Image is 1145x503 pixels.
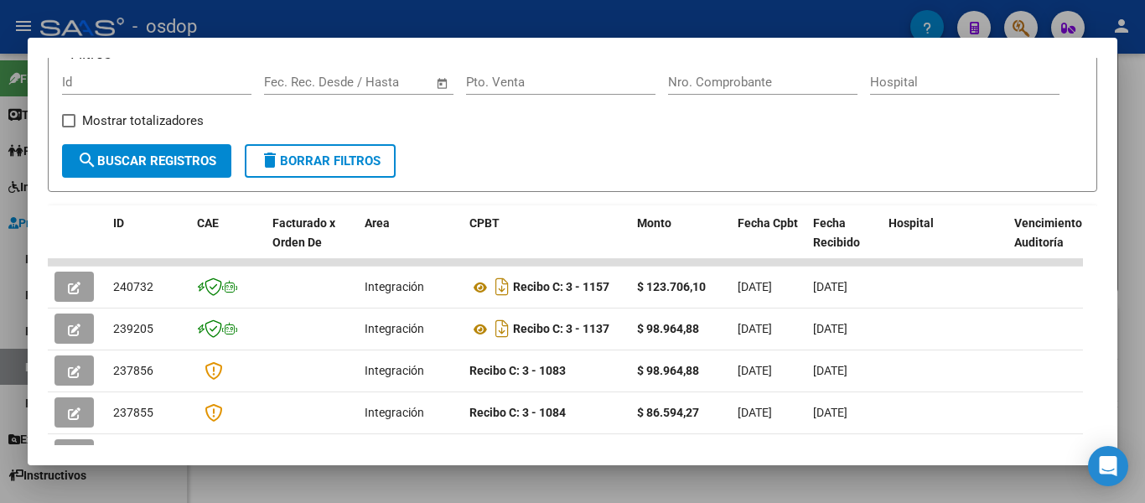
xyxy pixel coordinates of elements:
[491,273,513,300] i: Descargar documento
[82,111,204,131] span: Mostrar totalizadores
[731,205,806,279] datatable-header-cell: Fecha Cpbt
[738,216,798,230] span: Fecha Cpbt
[77,153,216,169] span: Buscar Registros
[334,75,415,90] input: End date
[77,150,97,170] mat-icon: search
[738,280,772,293] span: [DATE]
[813,364,847,377] span: [DATE]
[260,150,280,170] mat-icon: delete
[266,205,358,279] datatable-header-cell: Facturado x Orden De
[113,216,124,230] span: ID
[113,406,153,419] span: 237855
[1008,205,1083,279] datatable-header-cell: Vencimiento Auditoría
[738,406,772,419] span: [DATE]
[197,216,219,230] span: CAE
[637,364,699,377] strong: $ 98.964,88
[738,364,772,377] span: [DATE]
[190,205,266,279] datatable-header-cell: CAE
[491,315,513,342] i: Descargar documento
[365,322,424,335] span: Integración
[637,280,706,293] strong: $ 123.706,10
[272,216,335,249] span: Facturado x Orden De
[637,406,699,419] strong: $ 86.594,27
[106,205,190,279] datatable-header-cell: ID
[1088,446,1128,486] div: Open Intercom Messenger
[813,406,847,419] span: [DATE]
[113,280,153,293] span: 240732
[889,216,934,230] span: Hospital
[264,75,319,90] input: Start date
[637,216,671,230] span: Monto
[365,364,424,377] span: Integración
[813,216,860,249] span: Fecha Recibido
[113,322,153,335] span: 239205
[433,74,453,93] button: Open calendar
[358,205,463,279] datatable-header-cell: Area
[813,322,847,335] span: [DATE]
[882,205,1008,279] datatable-header-cell: Hospital
[630,205,731,279] datatable-header-cell: Monto
[469,364,566,377] strong: Recibo C: 3 - 1083
[738,322,772,335] span: [DATE]
[365,280,424,293] span: Integración
[365,406,424,419] span: Integración
[260,153,381,169] span: Borrar Filtros
[469,216,500,230] span: CPBT
[806,205,882,279] datatable-header-cell: Fecha Recibido
[463,205,630,279] datatable-header-cell: CPBT
[62,144,231,178] button: Buscar Registros
[637,322,699,335] strong: $ 98.964,88
[365,216,390,230] span: Area
[469,406,566,419] strong: Recibo C: 3 - 1084
[1014,216,1082,249] span: Vencimiento Auditoría
[245,144,396,178] button: Borrar Filtros
[513,323,609,336] strong: Recibo C: 3 - 1137
[513,281,609,294] strong: Recibo C: 3 - 1157
[813,280,847,293] span: [DATE]
[113,364,153,377] span: 237856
